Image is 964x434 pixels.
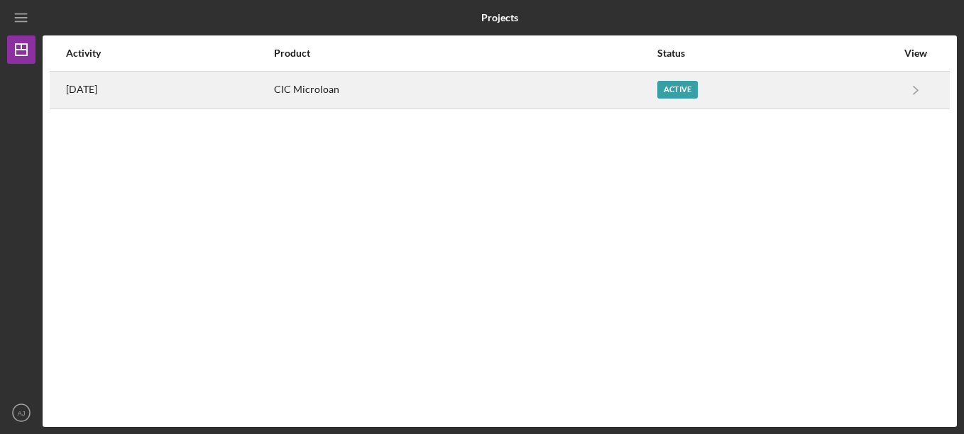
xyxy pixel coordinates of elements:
[898,48,933,59] div: View
[66,48,273,59] div: Activity
[274,72,656,108] div: CIC Microloan
[7,399,35,427] button: AJ
[17,409,25,417] text: AJ
[657,81,698,99] div: Active
[481,12,518,23] b: Projects
[274,48,656,59] div: Product
[657,48,897,59] div: Status
[66,84,97,95] time: 2025-10-03 12:33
